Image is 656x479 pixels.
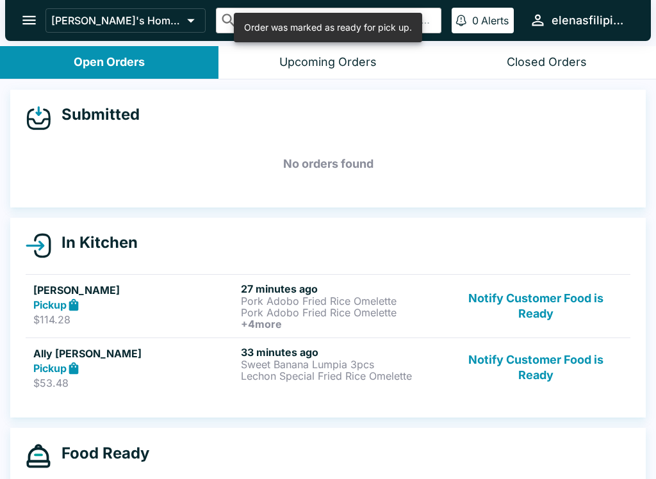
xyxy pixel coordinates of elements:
strong: Pickup [33,362,67,375]
p: Pork Adobo Fried Rice Omelette [241,295,443,307]
h5: No orders found [26,141,630,187]
p: Pork Adobo Fried Rice Omelette [241,307,443,318]
button: elenasfilipinofoods [524,6,635,34]
div: Order was marked as ready for pick up. [244,17,412,38]
h5: [PERSON_NAME] [33,282,236,298]
div: Open Orders [74,55,145,70]
button: [PERSON_NAME]'s Home of the Finest Filipino Foods [45,8,206,33]
a: Ally [PERSON_NAME]Pickup$53.4833 minutes agoSweet Banana Lumpia 3pcsLechon Special Fried Rice Ome... [26,337,630,398]
p: [PERSON_NAME]'s Home of the Finest Filipino Foods [51,14,182,27]
button: Notify Customer Food is Ready [449,346,623,390]
button: open drawer [13,4,45,37]
p: Sweet Banana Lumpia 3pcs [241,359,443,370]
h6: 27 minutes ago [241,282,443,295]
button: Notify Customer Food is Ready [449,282,623,330]
a: [PERSON_NAME]Pickup$114.2827 minutes agoPork Adobo Fried Rice OmelettePork Adobo Fried Rice Omele... [26,274,630,337]
div: elenasfilipinofoods [552,13,630,28]
h6: + 4 more [241,318,443,330]
h6: 33 minutes ago [241,346,443,359]
p: $53.48 [33,377,236,389]
p: Alerts [481,14,509,27]
p: $114.28 [33,313,236,326]
p: 0 [472,14,479,27]
div: Closed Orders [507,55,587,70]
p: Lechon Special Fried Rice Omelette [241,370,443,382]
h4: Submitted [51,105,140,124]
h4: In Kitchen [51,233,138,252]
h4: Food Ready [51,444,149,463]
strong: Pickup [33,298,67,311]
h5: Ally [PERSON_NAME] [33,346,236,361]
div: Upcoming Orders [279,55,377,70]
